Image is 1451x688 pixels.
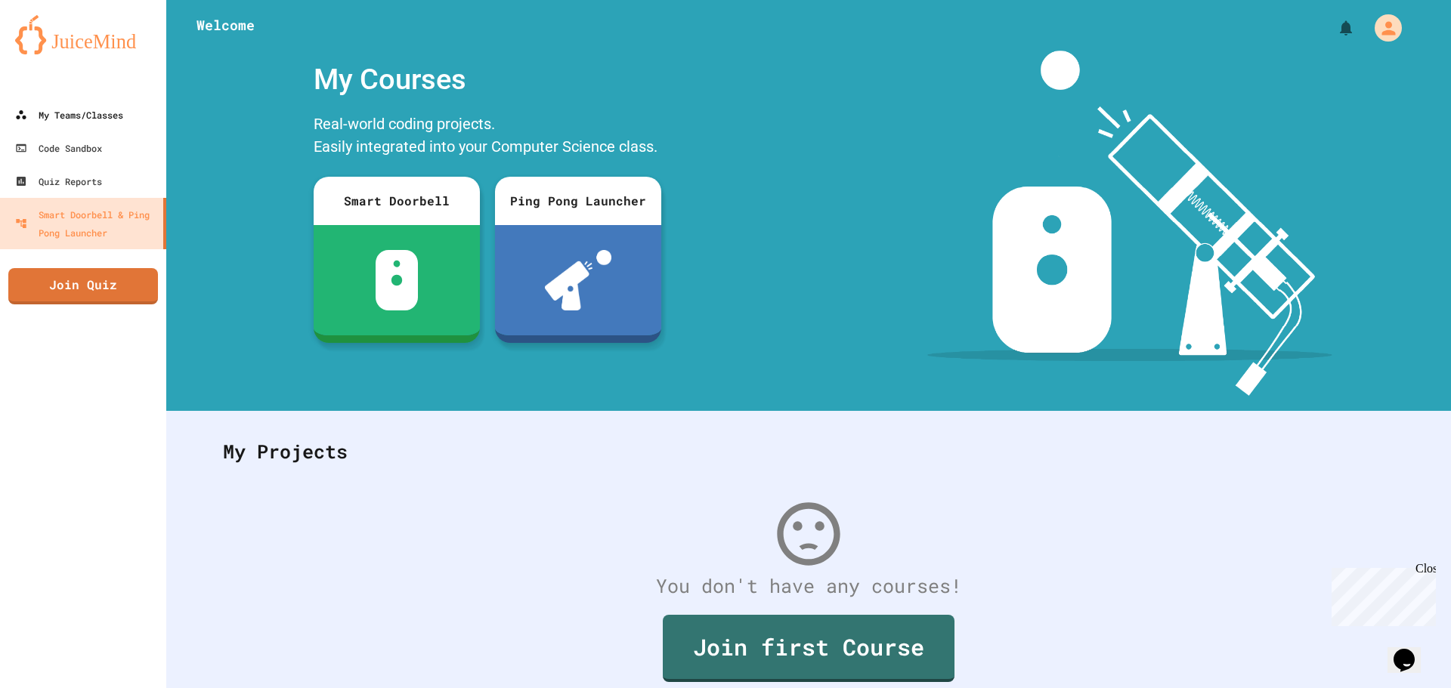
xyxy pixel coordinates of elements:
[1388,628,1436,673] iframe: chat widget
[15,139,102,157] div: Code Sandbox
[208,422,1409,481] div: My Projects
[15,15,151,54] img: logo-orange.svg
[306,109,669,165] div: Real-world coding projects. Easily integrated into your Computer Science class.
[1326,562,1436,626] iframe: chat widget
[6,6,104,96] div: Chat with us now!Close
[1309,15,1359,41] div: My Notifications
[15,106,123,124] div: My Teams/Classes
[545,250,612,310] img: ppl-with-ball.png
[15,172,102,190] div: Quiz Reports
[495,177,661,225] div: Ping Pong Launcher
[15,205,157,242] div: Smart Doorbell & Ping Pong Launcher
[314,177,480,225] div: Smart Doorbell
[306,51,669,109] div: My Courses
[927,51,1332,396] img: banner-image-my-projects.png
[663,615,954,682] a: Join first Course
[8,268,158,304] a: Join Quiz
[208,572,1409,600] div: You don't have any courses!
[1359,11,1406,45] div: My Account
[376,250,419,310] img: sdb-white.svg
